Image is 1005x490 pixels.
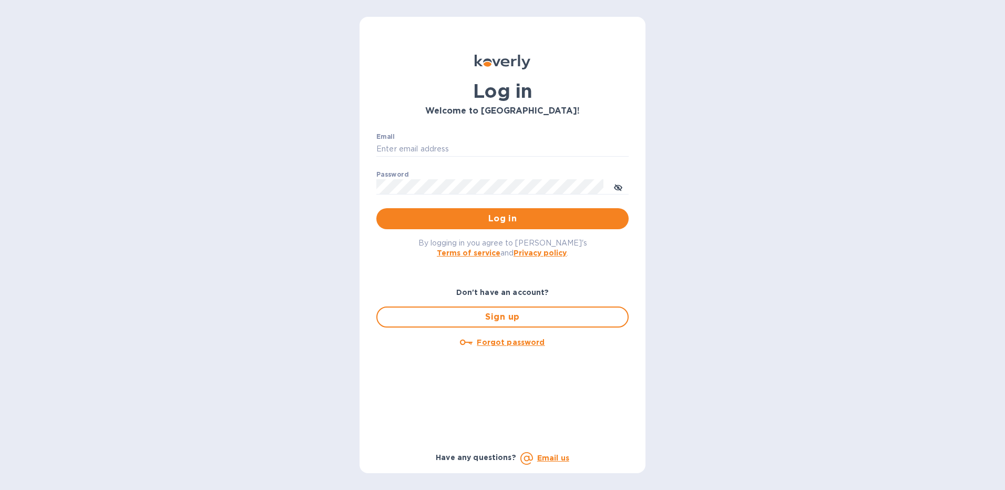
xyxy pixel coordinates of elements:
[456,288,549,297] b: Don't have an account?
[385,212,620,225] span: Log in
[436,453,516,462] b: Have any questions?
[376,141,629,157] input: Enter email address
[376,208,629,229] button: Log in
[418,239,587,257] span: By logging in you agree to [PERSON_NAME]'s and .
[376,106,629,116] h3: Welcome to [GEOGRAPHIC_DATA]!
[475,55,530,69] img: Koverly
[376,307,629,328] button: Sign up
[376,80,629,102] h1: Log in
[437,249,500,257] a: Terms of service
[537,454,569,462] a: Email us
[376,171,408,178] label: Password
[514,249,567,257] a: Privacy policy
[477,338,545,346] u: Forgot password
[608,176,629,197] button: toggle password visibility
[376,134,395,140] label: Email
[386,311,619,323] span: Sign up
